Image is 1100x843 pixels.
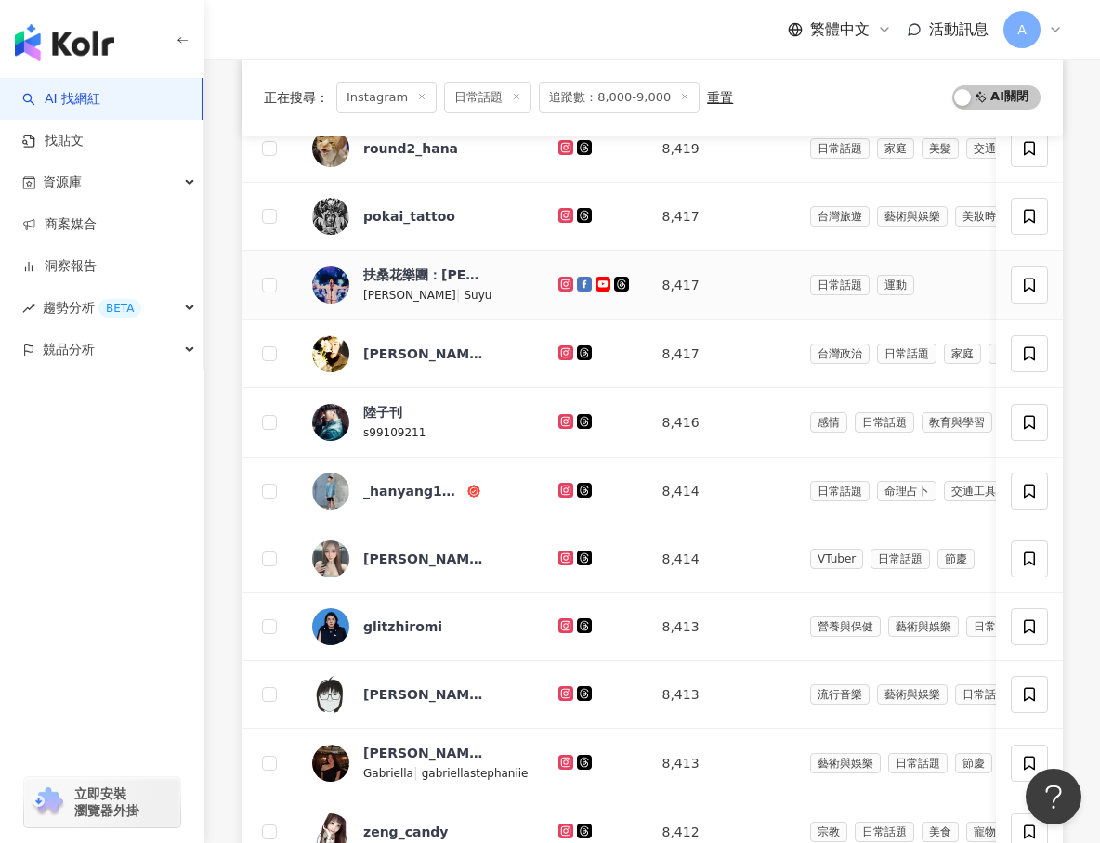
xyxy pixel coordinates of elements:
img: KOL Avatar [312,266,349,304]
span: 日常話題 [966,616,1026,637]
span: 藝術與娛樂 [877,684,948,705]
div: 扶桑花樂團：[PERSON_NAME] [363,266,484,284]
span: 美妝時尚 [955,206,1015,227]
span: 日常話題 [871,549,930,569]
div: pokai_tattoo [363,207,455,226]
span: VTuber [810,549,863,569]
span: 交通工具 [944,481,1003,501]
span: 日常話題 [855,822,914,842]
span: 營養與保健 [810,616,881,637]
td: 8,417 [648,320,795,388]
a: KOL Avatarglitzhiromi [312,608,529,645]
a: chrome extension立即安裝 瀏覽器外掛 [24,777,180,827]
span: 命理占卜 [877,481,936,501]
span: 節慶 [955,753,992,773]
img: KOL Avatar [312,745,349,782]
td: 8,413 [648,661,795,729]
img: chrome extension [30,787,66,817]
span: 追蹤數：8,000-9,000 [539,82,700,113]
span: 運動 [877,275,914,295]
span: | [413,765,422,780]
span: 日常話題 [810,275,870,295]
span: Suyu [464,289,491,302]
span: 日常話題 [877,344,936,364]
img: KOL Avatar [312,335,349,372]
img: KOL Avatar [312,540,349,577]
span: 藝術與娛樂 [888,616,959,637]
a: KOL Avatarround2_hana [312,130,529,167]
a: KOL Avatar[PERSON_NAME]Gabriella|gabriellastephaniie [312,744,529,783]
span: 日常話題 [810,481,870,501]
td: 8,413 [648,729,795,798]
a: searchAI 找網紅 [22,90,100,109]
span: 趨勢分析 [43,287,141,329]
a: KOL Avatar陸子刊s99109211 [312,403,529,442]
span: gabriellastephaniie [422,767,529,780]
a: KOL Avatar[PERSON_NAME]超 [312,335,529,372]
a: KOL Avatar扶桑花樂團：[PERSON_NAME][PERSON_NAME]|Suyu [312,266,529,305]
span: Gabriella [363,767,413,780]
span: 日常話題 [810,138,870,159]
a: 找貼文 [22,132,84,150]
span: 寵物 [966,822,1003,842]
span: A [1017,19,1027,40]
span: 藝術與娛樂 [810,753,881,773]
div: [PERSON_NAME]超 [363,344,484,363]
div: glitzhiromi [363,617,442,636]
span: 台灣旅遊 [810,206,870,227]
a: KOL Avatarpokai_tattoo [312,198,529,235]
span: 流行音樂 [810,684,870,705]
span: 藝術與娛樂 [877,206,948,227]
span: 繁體中文 [810,19,870,40]
span: 家庭 [877,138,914,159]
a: 洞察報告 [22,257,97,276]
span: 感情 [810,412,847,433]
span: 台灣政治 [810,344,870,364]
div: _hanyang1010 [363,482,464,500]
div: BETA [98,299,141,318]
div: zeng_candy [363,823,449,841]
td: 8,414 [648,458,795,525]
div: [PERSON_NAME]? [363,550,484,568]
span: 宗教 [810,822,847,842]
span: Instagram [336,82,437,113]
div: 陸子刊 [363,403,402,421]
span: rise [22,302,35,315]
a: KOL Avatar_hanyang1010 [312,473,529,510]
span: 資源庫 [43,162,82,203]
div: round2_hana [363,139,458,158]
span: 正在搜尋 ： [264,90,329,105]
img: logo [15,24,114,61]
iframe: Help Scout Beacon - Open [1026,769,1081,824]
span: 教育與學習 [922,412,992,433]
img: KOL Avatar [312,130,349,167]
td: 8,416 [648,388,795,458]
span: 競品分析 [43,329,95,370]
img: KOL Avatar [312,676,349,713]
td: 8,417 [648,251,795,320]
span: 節慶 [937,549,975,569]
span: 日常話題 [955,684,1015,705]
img: KOL Avatar [312,198,349,235]
span: 立即安裝 瀏覽器外掛 [74,785,139,819]
span: 美食 [922,822,959,842]
a: 商案媒合 [22,215,97,234]
span: 美食 [989,344,1026,364]
span: | [456,287,465,302]
div: [PERSON_NAME] [363,744,484,762]
img: KOL Avatar [312,473,349,510]
span: 美髮 [922,138,959,159]
span: [PERSON_NAME] [363,289,456,302]
span: 日常話題 [444,82,531,113]
a: KOL Avatar[PERSON_NAME]? [312,540,529,577]
span: 活動訊息 [929,20,989,38]
a: KOL Avatar[PERSON_NAME] [312,676,529,713]
span: s99109211 [363,426,426,439]
img: KOL Avatar [312,404,349,441]
img: KOL Avatar [312,608,349,645]
td: 8,413 [648,593,795,661]
div: [PERSON_NAME] [363,685,484,704]
div: 重置 [707,90,733,105]
td: 8,417 [648,183,795,251]
span: 日常話題 [888,753,948,773]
